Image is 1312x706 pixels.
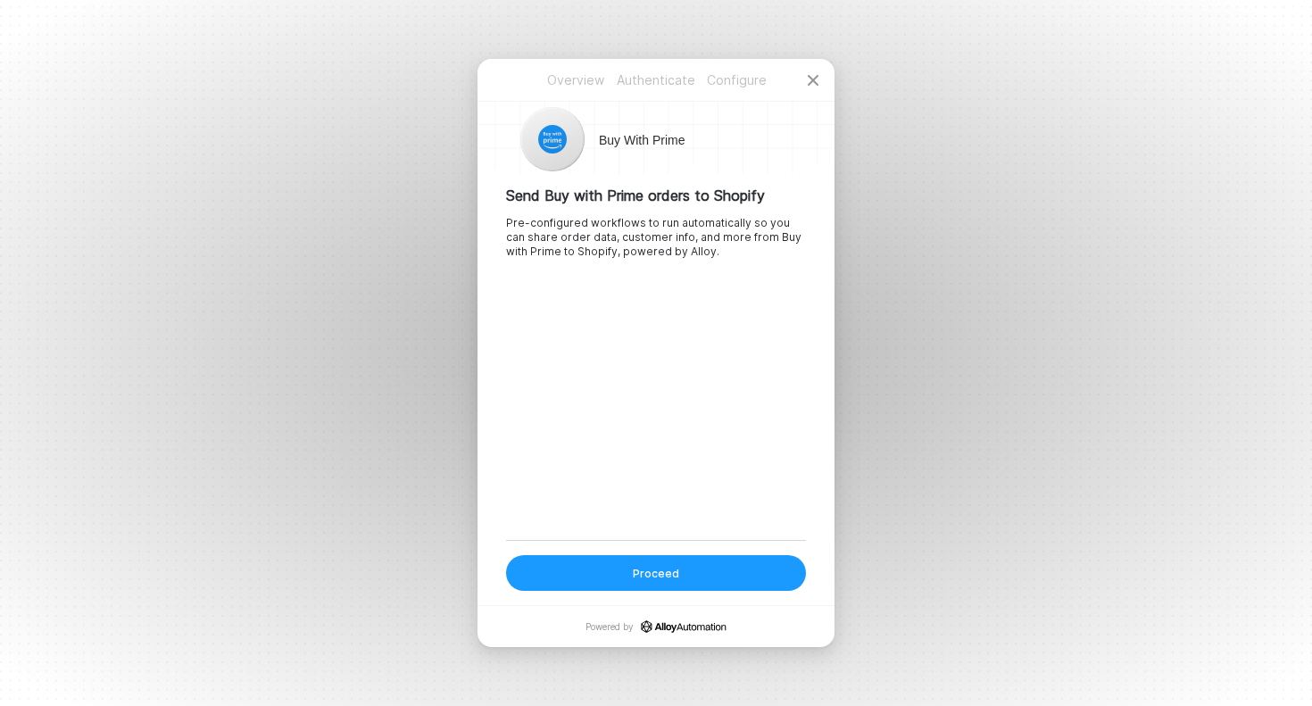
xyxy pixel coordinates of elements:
[616,71,696,89] p: Authenticate
[633,566,679,581] div: Proceed
[599,131,685,149] h1: Buy With Prime
[506,187,806,205] div: Send Buy with Prime orders to Shopify
[641,620,727,633] a: icon-success
[806,73,820,87] span: icon-close
[696,71,776,89] p: Configure
[506,555,806,591] button: Proceed
[585,620,727,633] p: Powered by
[536,71,616,89] p: Overview
[538,125,567,154] img: icon
[506,216,806,259] div: Pre-configured workflows to run automatically so you can share order data, customer info, and mor...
